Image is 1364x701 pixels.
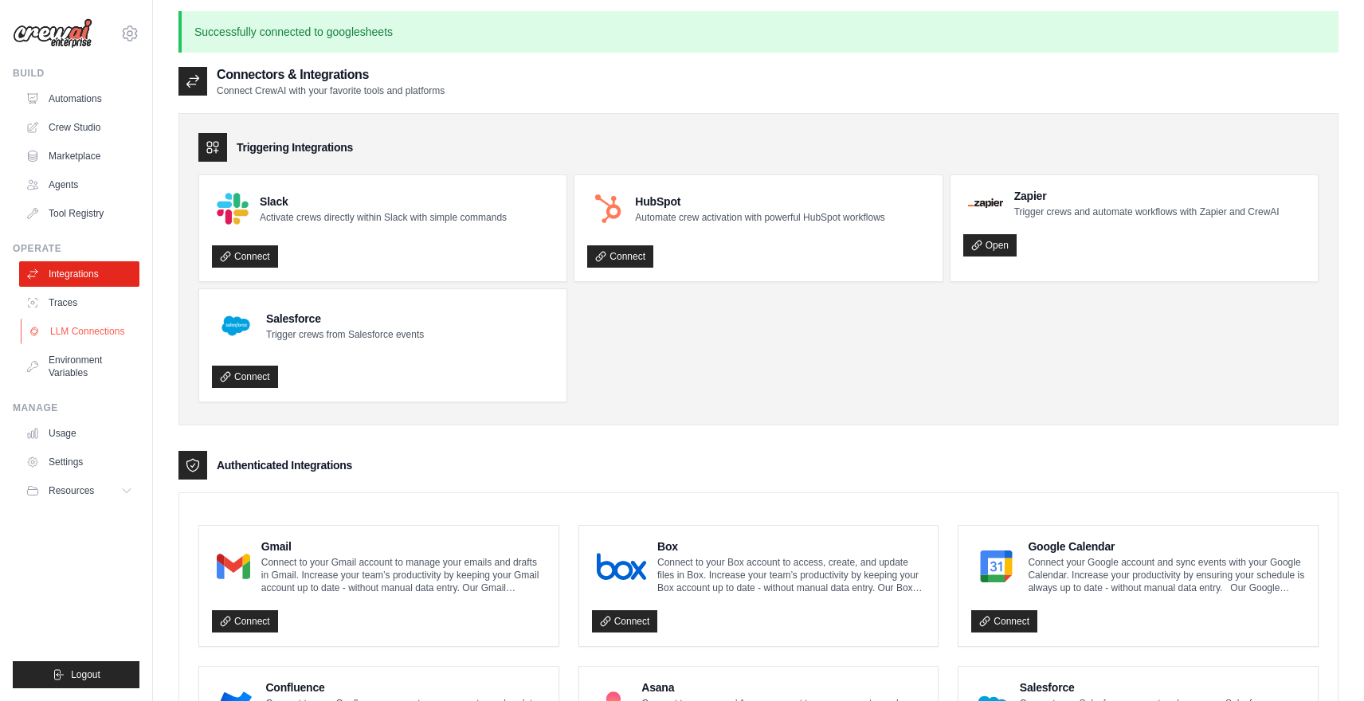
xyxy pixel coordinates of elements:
[217,457,352,473] h3: Authenticated Integrations
[217,307,255,345] img: Salesforce Logo
[971,610,1037,632] a: Connect
[13,401,139,414] div: Manage
[587,245,653,268] a: Connect
[963,234,1017,257] a: Open
[261,556,546,594] p: Connect to your Gmail account to manage your emails and drafts in Gmail. Increase your team’s pro...
[1284,625,1364,701] iframe: Chat Widget
[212,366,278,388] a: Connect
[217,65,445,84] h2: Connectors & Integrations
[1028,556,1305,594] p: Connect your Google account and sync events with your Google Calendar. Increase your productivity...
[265,679,545,695] h4: Confluence
[19,172,139,198] a: Agents
[19,115,139,140] a: Crew Studio
[657,538,925,554] h4: Box
[19,201,139,226] a: Tool Registry
[19,421,139,446] a: Usage
[968,198,1003,208] img: Zapier Logo
[19,347,139,386] a: Environment Variables
[19,86,139,112] a: Automations
[260,194,507,210] h4: Slack
[635,194,884,210] h4: HubSpot
[13,661,139,688] button: Logout
[178,11,1339,53] p: Successfully connected to googlesheets
[1020,679,1305,695] h4: Salesforce
[592,610,658,632] a: Connect
[21,319,141,344] a: LLM Connections
[261,538,546,554] h4: Gmail
[266,311,424,327] h4: Salesforce
[71,668,100,681] span: Logout
[19,261,139,287] a: Integrations
[49,484,94,497] span: Resources
[1028,538,1305,554] h4: Google Calendar
[212,610,278,632] a: Connect
[19,449,139,475] a: Settings
[13,18,92,49] img: Logo
[19,290,139,315] a: Traces
[217,84,445,97] p: Connect CrewAI with your favorite tools and platforms
[635,211,884,224] p: Automate crew activation with powerful HubSpot workflows
[641,679,925,695] h4: Asana
[217,550,250,582] img: Gmail Logo
[1014,206,1280,218] p: Trigger crews and automate workflows with Zapier and CrewAI
[212,245,278,268] a: Connect
[19,143,139,169] a: Marketplace
[19,478,139,503] button: Resources
[592,193,624,225] img: HubSpot Logo
[13,242,139,255] div: Operate
[266,328,424,341] p: Trigger crews from Salesforce events
[597,550,646,582] img: Box Logo
[13,67,139,80] div: Build
[976,550,1017,582] img: Google Calendar Logo
[260,211,507,224] p: Activate crews directly within Slack with simple commands
[237,139,353,155] h3: Triggering Integrations
[657,556,925,594] p: Connect to your Box account to access, create, and update files in Box. Increase your team’s prod...
[1014,188,1280,204] h4: Zapier
[217,193,249,225] img: Slack Logo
